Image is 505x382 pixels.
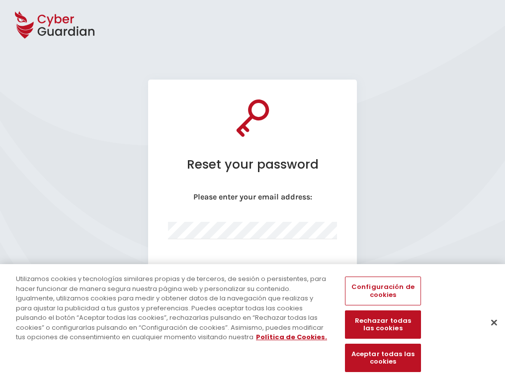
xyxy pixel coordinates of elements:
[345,277,421,305] button: Configuración de cookies
[345,344,421,372] button: Aceptar todas las cookies
[168,157,337,172] h1: Reset your password
[483,311,505,333] button: Cerrar
[256,332,327,342] a: Más información sobre su privacidad, se abre en una nueva pestaña
[168,192,337,202] p: Please enter your email address:
[16,274,330,342] div: Utilizamos cookies y tecnologías similares propias y de terceros, de sesión o persistentes, para ...
[345,310,421,339] button: Rechazar todas las cookies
